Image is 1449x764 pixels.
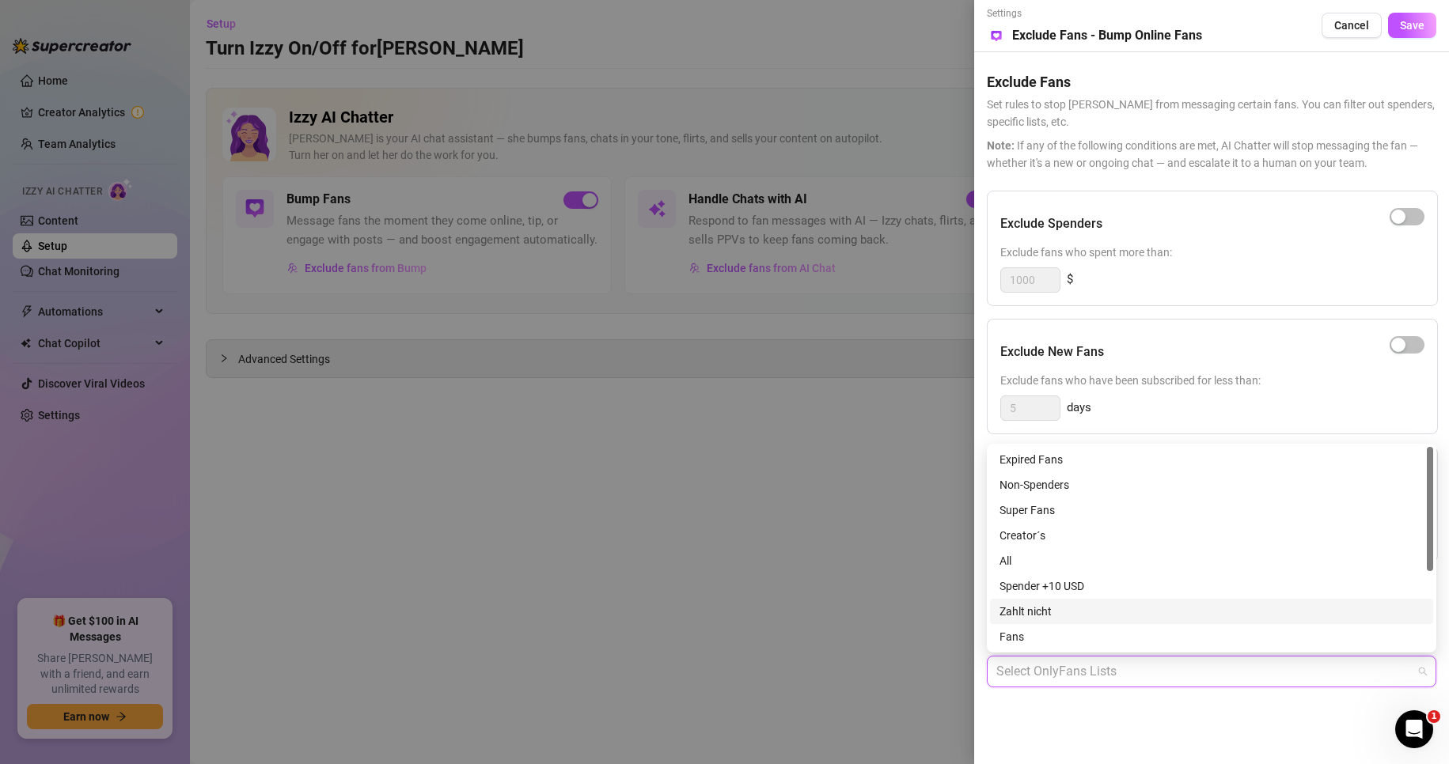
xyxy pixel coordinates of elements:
[990,573,1433,599] div: Spender +10 USD
[1000,372,1424,389] span: Exclude fans who have been subscribed for less than:
[1067,399,1091,418] span: days
[1322,13,1382,38] button: Cancel
[1000,244,1424,261] span: Exclude fans who spent more than:
[1000,552,1424,569] div: All
[987,137,1436,172] span: If any of the following conditions are met, AI Chatter will stop messaging the fan — whether it's...
[990,548,1433,573] div: All
[1000,628,1424,645] div: Fans
[990,599,1433,624] div: Zahlt nicht
[1000,577,1424,595] div: Spender +10 USD
[987,6,1202,21] span: Settings
[987,139,1015,152] span: Note:
[1395,710,1433,748] iframe: Intercom live chat
[990,447,1433,472] div: Expired Fans
[1000,476,1424,494] div: Non-Spenders
[1000,214,1102,233] h5: Exclude Spenders
[1012,26,1202,45] h5: Exclude Fans - Bump Online Fans
[990,497,1433,523] div: Super Fans
[987,71,1436,93] h5: Exclude Fans
[1000,451,1424,468] div: Expired Fans
[1000,527,1424,544] div: Creator´s
[1000,342,1104,361] h5: Exclude New Fans
[990,472,1433,497] div: Non-Spenders
[1388,13,1436,38] button: Save
[1334,19,1369,32] span: Cancel
[1000,501,1424,519] div: Super Fans
[1428,710,1440,723] span: 1
[990,624,1433,649] div: Fans
[1067,270,1073,289] span: $
[1000,603,1424,620] div: Zahlt nicht
[987,96,1436,130] span: Set rules to stop [PERSON_NAME] from messaging certain fans. You can filter out spenders, specifi...
[1400,19,1424,32] span: Save
[990,523,1433,548] div: Creator´s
